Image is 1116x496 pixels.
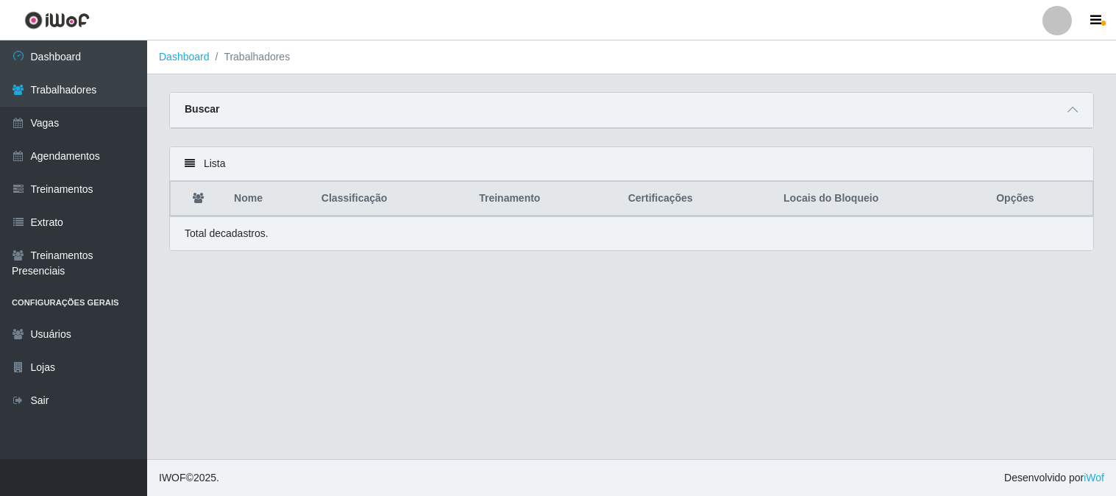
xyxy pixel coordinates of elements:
[1004,470,1104,486] span: Desenvolvido por
[185,226,269,241] p: Total de cadastros.
[775,182,987,216] th: Locais do Bloqueio
[159,51,210,63] a: Dashboard
[619,182,775,216] th: Certificações
[24,11,90,29] img: CoreUI Logo
[1084,472,1104,483] a: iWof
[170,147,1093,181] div: Lista
[185,103,219,115] strong: Buscar
[313,182,470,216] th: Classificação
[159,470,219,486] span: © 2025 .
[225,182,313,216] th: Nome
[210,49,291,65] li: Trabalhadores
[470,182,619,216] th: Treinamento
[147,40,1116,74] nav: breadcrumb
[159,472,186,483] span: IWOF
[987,182,1092,216] th: Opções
